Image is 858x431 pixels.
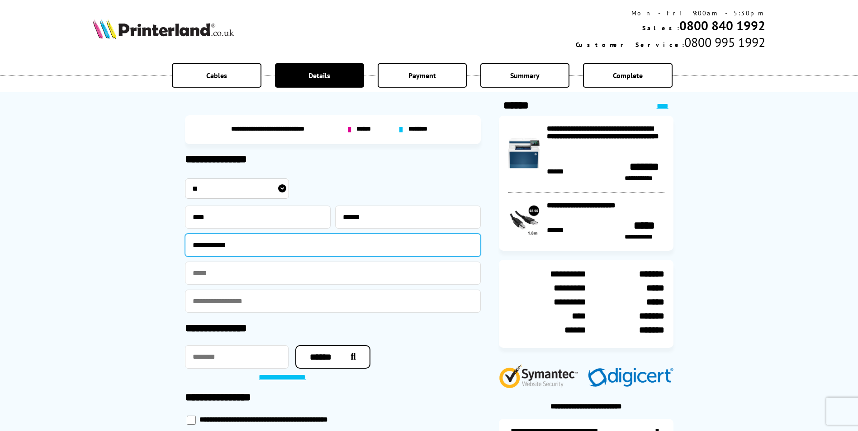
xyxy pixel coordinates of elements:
[308,71,330,80] span: Details
[510,71,540,80] span: Summary
[642,24,679,32] span: Sales:
[408,71,436,80] span: Payment
[576,9,765,17] div: Mon - Fri 9:00am - 5:30pm
[684,34,765,51] span: 0800 995 1992
[576,41,684,49] span: Customer Service:
[206,71,227,80] span: Cables
[93,19,234,39] img: Printerland Logo
[679,17,765,34] a: 0800 840 1992
[613,71,643,80] span: Complete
